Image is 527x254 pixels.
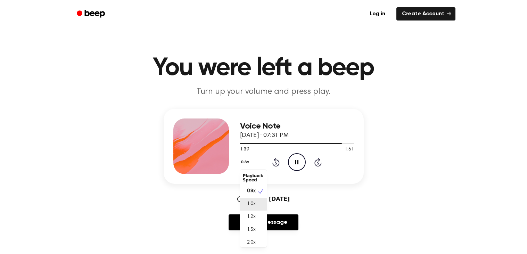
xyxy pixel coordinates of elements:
[247,226,256,233] span: 1.5x
[247,200,256,208] span: 1.0x
[240,170,267,247] div: 0.8x
[240,171,267,185] div: Playback Speed
[247,239,256,246] span: 2.0x
[240,156,252,168] button: 0.8x
[247,213,256,221] span: 1.2x
[247,188,256,195] span: 0.8x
